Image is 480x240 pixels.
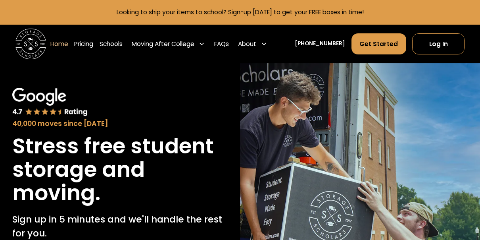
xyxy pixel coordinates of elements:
img: Storage Scholars main logo [15,29,46,60]
a: Schools [100,33,123,54]
a: [PHONE_NUMBER] [295,40,345,48]
img: Google 4.7 star rating [12,88,88,117]
div: Moving After College [132,39,194,48]
h1: Stress free student storage and moving. [12,135,228,205]
div: 40,000 moves since [DATE] [12,118,228,129]
div: About [235,33,271,54]
a: Log In [412,33,465,54]
a: Pricing [74,33,93,54]
a: Looking to ship your items to school? Sign-up [DATE] to get your FREE boxes in time! [117,8,364,16]
a: FAQs [214,33,229,54]
a: Home [50,33,68,54]
div: Moving After College [129,33,208,54]
div: About [238,39,256,48]
a: Get Started [351,33,406,54]
a: home [15,29,46,60]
